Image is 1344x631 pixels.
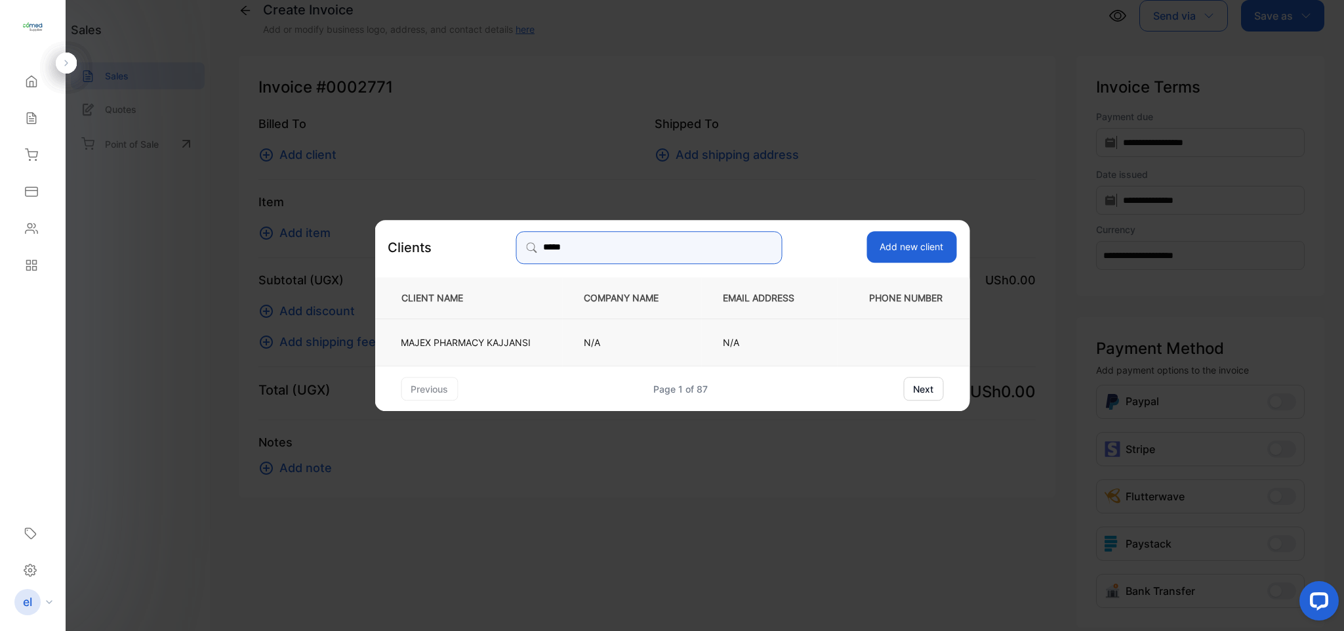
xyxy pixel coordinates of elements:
[723,291,815,305] p: EMAIL ADDRESS
[396,291,540,305] p: CLIENT NAME
[866,231,956,263] button: Add new client
[859,291,948,305] p: PHONE NUMBER
[23,594,32,611] p: el
[723,336,815,349] p: N/A
[653,382,708,396] div: Page 1 of 87
[23,17,43,37] img: logo
[903,377,943,401] button: next
[401,336,531,349] p: MAJEX PHARMACY KAJJANSI
[401,377,458,401] button: previous
[388,238,432,257] p: Clients
[1289,576,1344,631] iframe: LiveChat chat widget
[584,291,680,305] p: COMPANY NAME
[584,336,680,349] p: N/A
